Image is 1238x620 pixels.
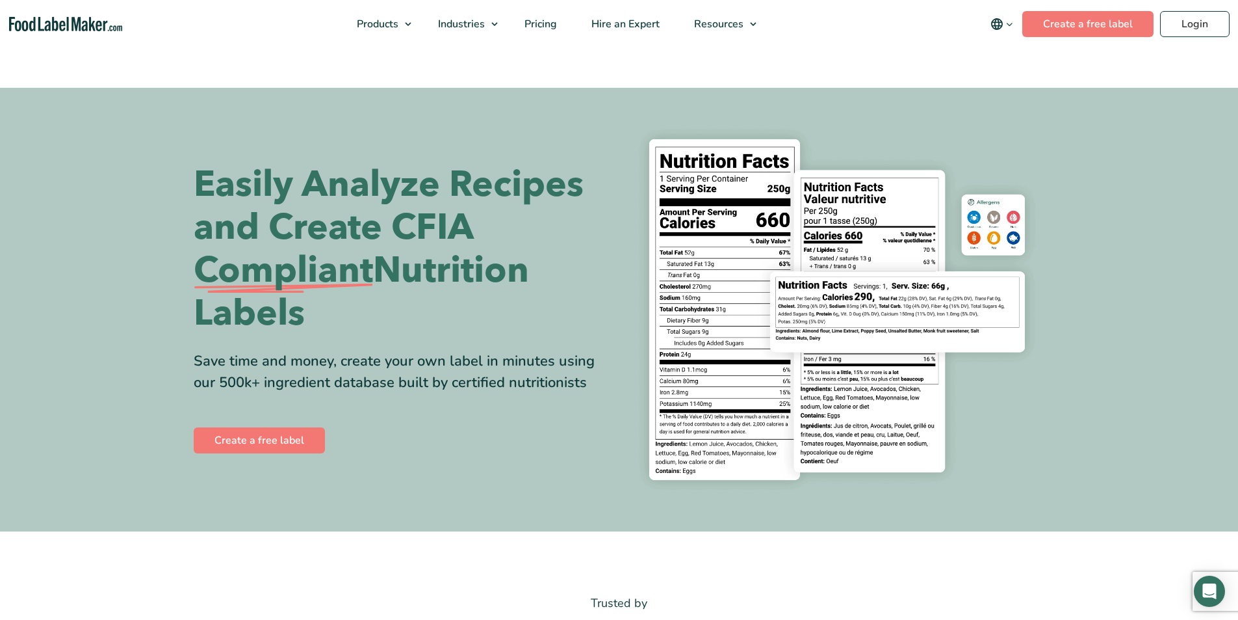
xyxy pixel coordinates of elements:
[434,17,486,31] span: Industries
[690,17,745,31] span: Resources
[194,163,610,335] h1: Easily Analyze Recipes and Create CFIA Nutrition Labels
[353,17,400,31] span: Products
[194,249,373,292] span: Compliant
[1194,576,1225,607] div: Open Intercom Messenger
[194,351,610,394] div: Save time and money, create your own label in minutes using our 500k+ ingredient database built b...
[1160,11,1230,37] a: Login
[521,17,558,31] span: Pricing
[194,594,1045,613] p: Trusted by
[1022,11,1154,37] a: Create a free label
[587,17,661,31] span: Hire an Expert
[194,427,325,453] a: Create a free label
